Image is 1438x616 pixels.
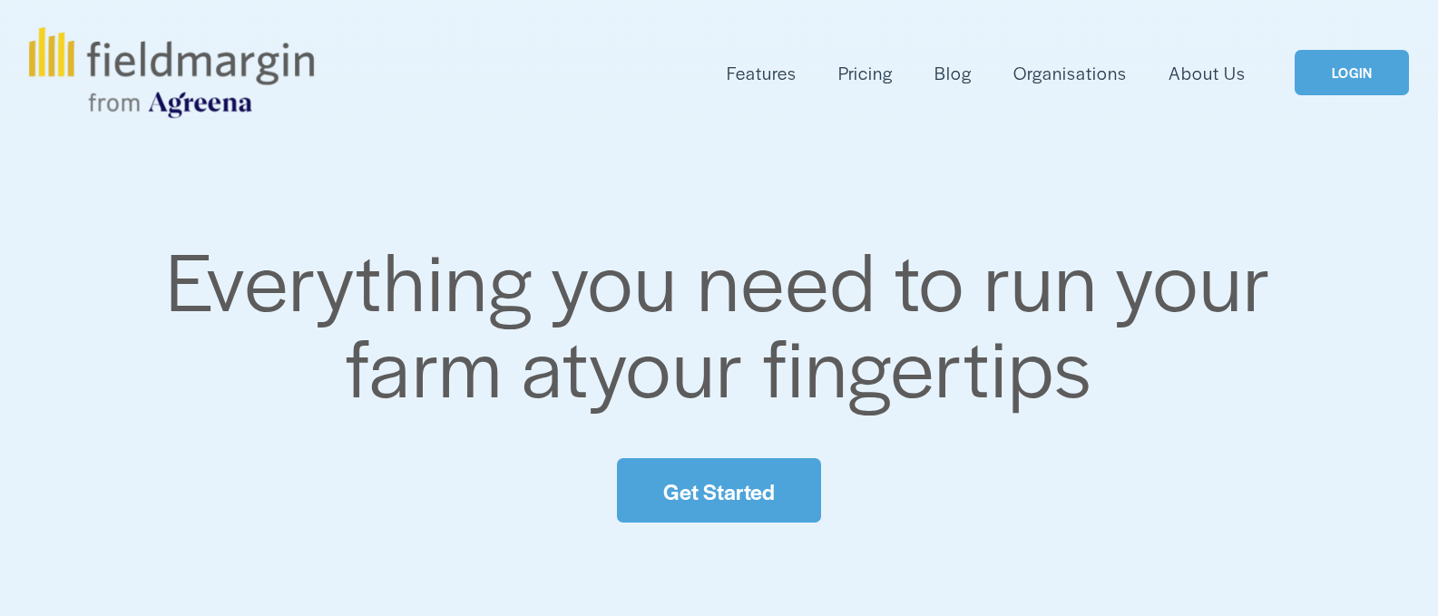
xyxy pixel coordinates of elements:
a: Organisations [1013,58,1127,88]
span: Features [727,60,797,86]
a: LOGIN [1295,50,1409,96]
a: Blog [934,58,972,88]
a: folder dropdown [727,58,797,88]
a: About Us [1169,58,1246,88]
a: Pricing [838,58,893,88]
span: Everything you need to run your farm at [166,221,1290,422]
a: Get Started [617,458,820,523]
span: your fingertips [589,308,1092,421]
img: fieldmargin.com [29,27,314,118]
